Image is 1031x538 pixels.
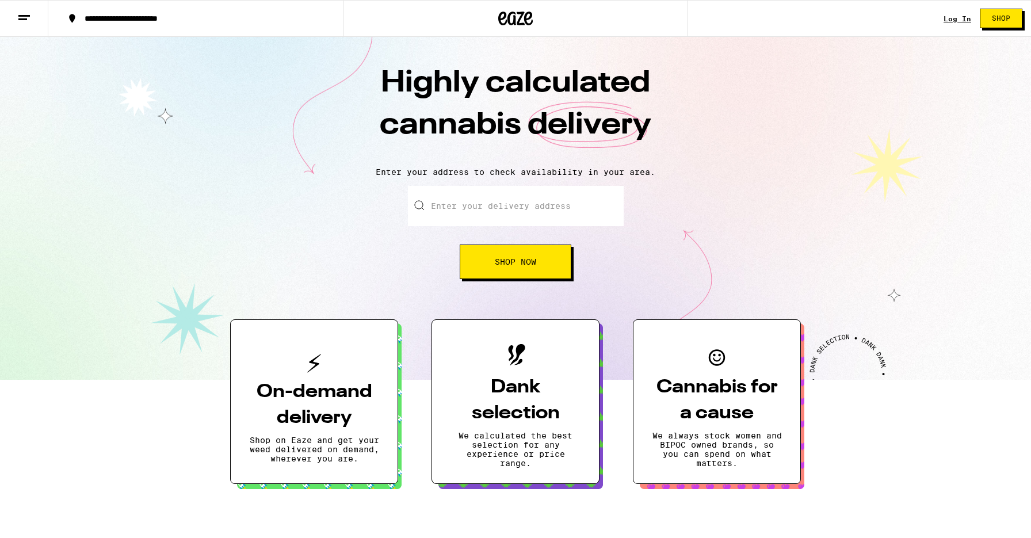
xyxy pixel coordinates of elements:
[450,431,581,468] p: We calculated the best selection for any experience or price range.
[992,15,1010,22] span: Shop
[652,375,782,426] h3: Cannabis for a cause
[249,436,379,463] p: Shop on Eaze and get your weed delivered on demand, wherever you are.
[944,15,971,22] a: Log In
[12,167,1019,177] p: Enter your address to check availability in your area.
[432,319,599,484] button: Dank selectionWe calculated the best selection for any experience or price range.
[249,379,379,431] h3: On-demand delivery
[495,258,536,266] span: Shop Now
[971,9,1031,28] a: Shop
[652,431,782,468] p: We always stock women and BIPOC owned brands, so you can spend on what matters.
[314,63,717,158] h1: Highly calculated cannabis delivery
[980,9,1022,28] button: Shop
[230,319,398,484] button: On-demand deliveryShop on Eaze and get your weed delivered on demand, wherever you are.
[408,186,624,226] input: Enter your delivery address
[450,375,581,426] h3: Dank selection
[633,319,801,484] button: Cannabis for a causeWe always stock women and BIPOC owned brands, so you can spend on what matters.
[460,245,571,279] button: Shop Now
